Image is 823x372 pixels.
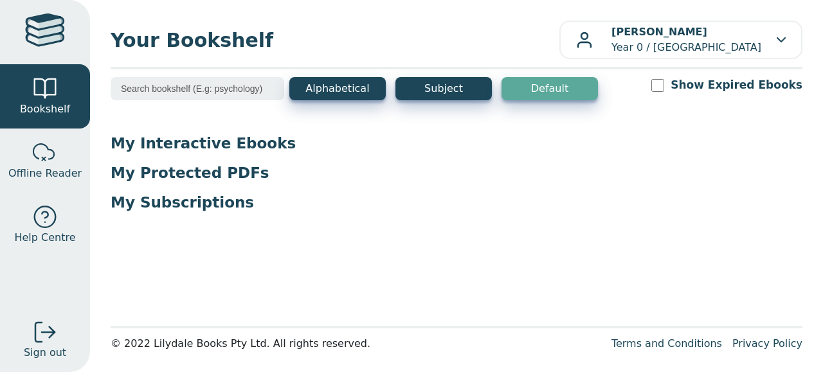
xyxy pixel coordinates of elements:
p: My Interactive Ebooks [111,134,802,153]
a: Privacy Policy [732,337,802,350]
p: My Subscriptions [111,193,802,212]
div: © 2022 Lilydale Books Pty Ltd. All rights reserved. [111,336,601,351]
label: Show Expired Ebooks [671,77,802,93]
p: My Protected PDFs [111,163,802,182]
b: [PERSON_NAME] [611,26,707,38]
span: Your Bookshelf [111,26,559,55]
span: Bookshelf [20,102,70,117]
a: Terms and Conditions [611,337,722,350]
button: [PERSON_NAME]Year 0 / [GEOGRAPHIC_DATA] [559,21,802,59]
p: Year 0 / [GEOGRAPHIC_DATA] [611,24,761,55]
span: Offline Reader [8,166,82,181]
button: Subject [395,77,492,100]
input: Search bookshelf (E.g: psychology) [111,77,284,100]
span: Sign out [24,345,66,360]
span: Help Centre [14,230,75,245]
button: Default [502,77,598,100]
button: Alphabetical [289,77,386,100]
